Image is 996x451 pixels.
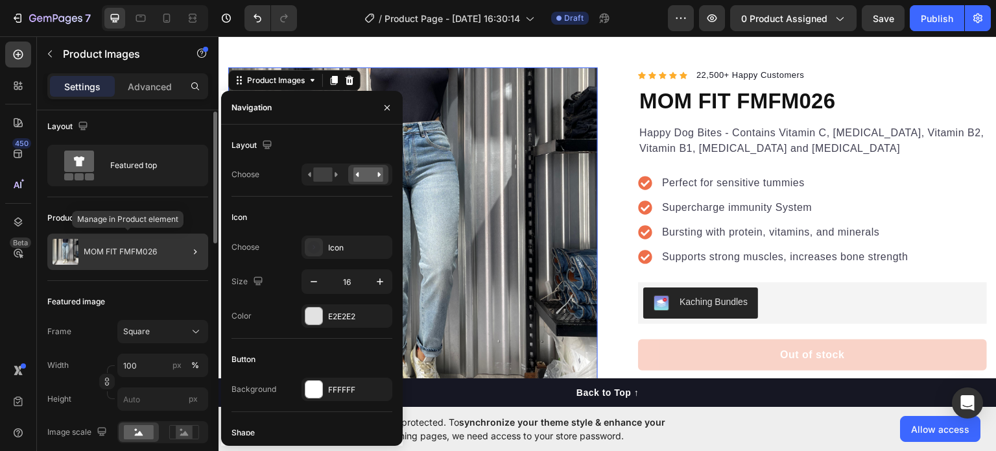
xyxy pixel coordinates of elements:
[231,212,247,223] div: Icon
[231,384,276,395] div: Background
[47,393,71,405] label: Height
[231,354,255,365] div: Button
[110,151,189,180] div: Featured top
[425,251,539,282] button: Kaching Bundles
[47,424,110,441] div: Image scale
[47,326,71,337] label: Frame
[47,212,104,224] div: Product source
[187,358,203,373] button: px
[379,12,382,25] span: /
[302,415,716,443] span: Your page is password protected. To when designing pages, we need access to your store password.
[117,354,208,377] input: px%
[328,242,389,254] div: Icon
[461,259,529,273] div: Kaching Bundles
[562,311,626,326] div: Out of stock
[219,36,996,407] iframe: Design area
[444,213,690,228] p: Supports strong muscles, increases bone strength
[64,80,101,93] p: Settings
[63,46,173,62] p: Product Images
[47,118,91,136] div: Layout
[53,239,78,265] img: product feature img
[328,311,389,323] div: E2E2E2
[231,241,259,253] div: Choose
[47,296,105,308] div: Featured image
[123,326,150,337] span: Square
[231,427,255,439] div: Shape
[444,139,690,154] p: Perfect for sensitive tummies
[10,238,31,248] div: Beta
[169,358,185,373] button: %
[172,360,182,371] div: px
[244,5,297,31] div: Undo/Redo
[231,273,266,291] div: Size
[730,5,857,31] button: 0 product assigned
[328,384,389,396] div: FFFFFF
[910,5,964,31] button: Publish
[420,303,768,334] button: Out of stock
[358,350,420,363] div: Back to Top ↑
[444,164,690,179] p: Supercharge immunity System
[873,13,894,24] span: Save
[911,422,969,436] span: Allow access
[191,360,199,371] div: %
[231,102,272,114] div: Navigation
[921,12,953,25] div: Publish
[420,47,768,82] h1: MOM FIT FMFM026
[12,138,31,149] div: 450
[421,89,767,120] p: Happy Dog Bites - Contains Vitamin C, [MEDICAL_DATA], Vitamin B2, Vitamin B1, [MEDICAL_DATA] and ...
[231,310,252,322] div: Color
[900,416,980,442] button: Allow access
[189,394,198,404] span: px
[231,137,275,154] div: Layout
[444,188,690,204] p: Bursting with protein, vitamins, and minerals
[862,5,905,31] button: Save
[302,417,665,441] span: synchronize your theme style & enhance your experience
[47,360,69,371] label: Width
[85,10,91,26] p: 7
[84,247,157,256] p: MOM FIT FMFM026
[117,387,208,411] input: px
[117,320,208,343] button: Square
[128,80,172,93] p: Advanced
[5,5,97,31] button: 7
[741,12,827,25] span: 0 product assigned
[231,169,259,180] div: Choose
[564,12,584,24] span: Draft
[435,259,451,274] img: KachingBundles.png
[385,12,520,25] span: Product Page - [DATE] 16:30:14
[952,387,983,419] div: Open Intercom Messenger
